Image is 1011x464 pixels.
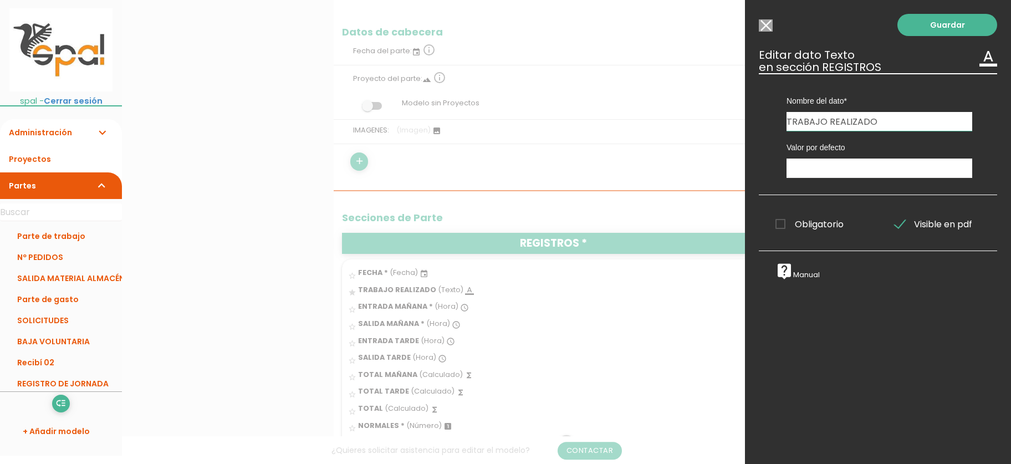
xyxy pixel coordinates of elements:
[775,217,844,231] span: Obligatorio
[787,142,972,153] label: Valor por defecto
[759,49,997,73] h3: Editar dato Texto en sección REGISTROS
[775,270,820,279] a: live_helpManual
[895,217,972,231] span: Visible en pdf
[775,262,793,280] i: live_help
[897,14,997,36] a: Guardar
[979,49,997,67] i: format_color_text
[787,95,972,106] label: Nombre del dato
